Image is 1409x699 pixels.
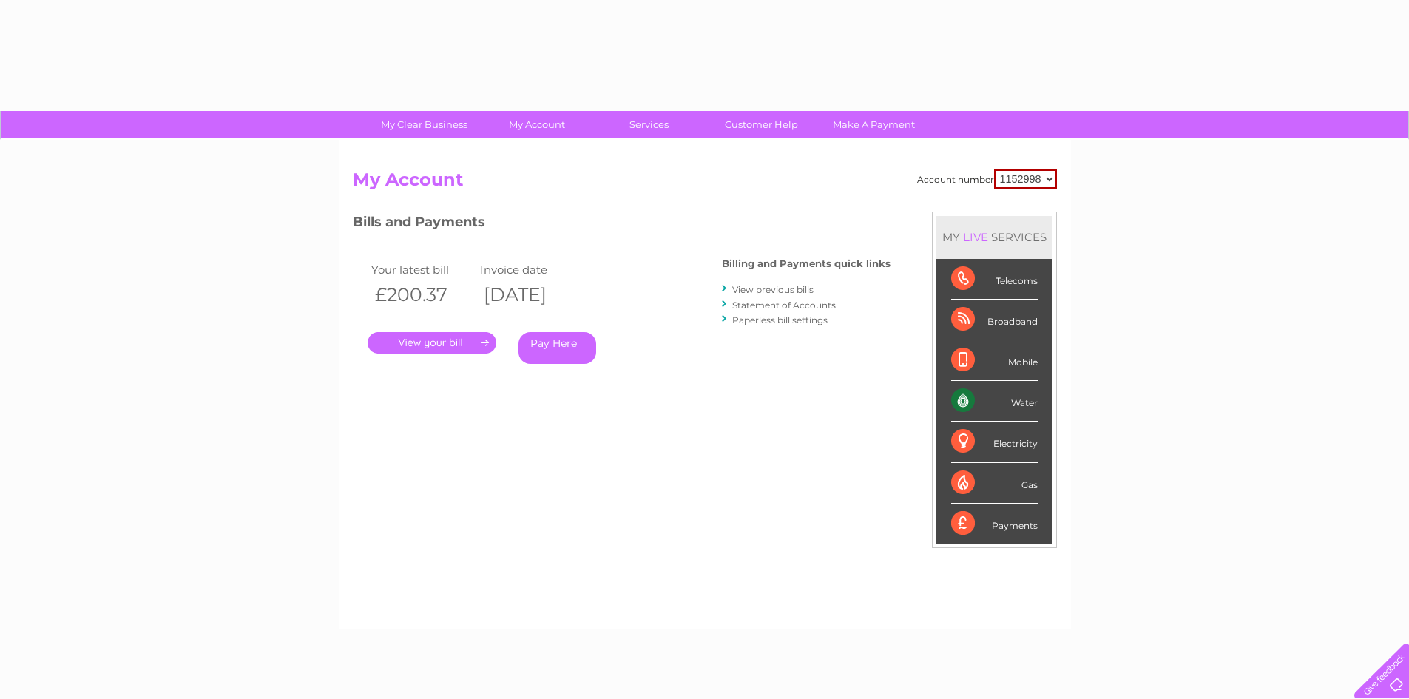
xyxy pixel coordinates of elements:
[368,332,496,354] a: .
[813,111,935,138] a: Make A Payment
[368,260,477,280] td: Your latest bill
[732,284,814,295] a: View previous bills
[951,259,1038,300] div: Telecoms
[951,340,1038,381] div: Mobile
[951,300,1038,340] div: Broadband
[732,314,828,325] a: Paperless bill settings
[722,258,891,269] h4: Billing and Payments quick links
[353,212,891,237] h3: Bills and Payments
[588,111,710,138] a: Services
[353,169,1057,197] h2: My Account
[363,111,485,138] a: My Clear Business
[476,280,586,310] th: [DATE]
[518,332,596,364] a: Pay Here
[960,230,991,244] div: LIVE
[951,381,1038,422] div: Water
[476,111,598,138] a: My Account
[951,422,1038,462] div: Electricity
[732,300,836,311] a: Statement of Accounts
[936,216,1052,258] div: MY SERVICES
[700,111,822,138] a: Customer Help
[368,280,477,310] th: £200.37
[476,260,586,280] td: Invoice date
[951,504,1038,544] div: Payments
[951,463,1038,504] div: Gas
[917,169,1057,189] div: Account number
